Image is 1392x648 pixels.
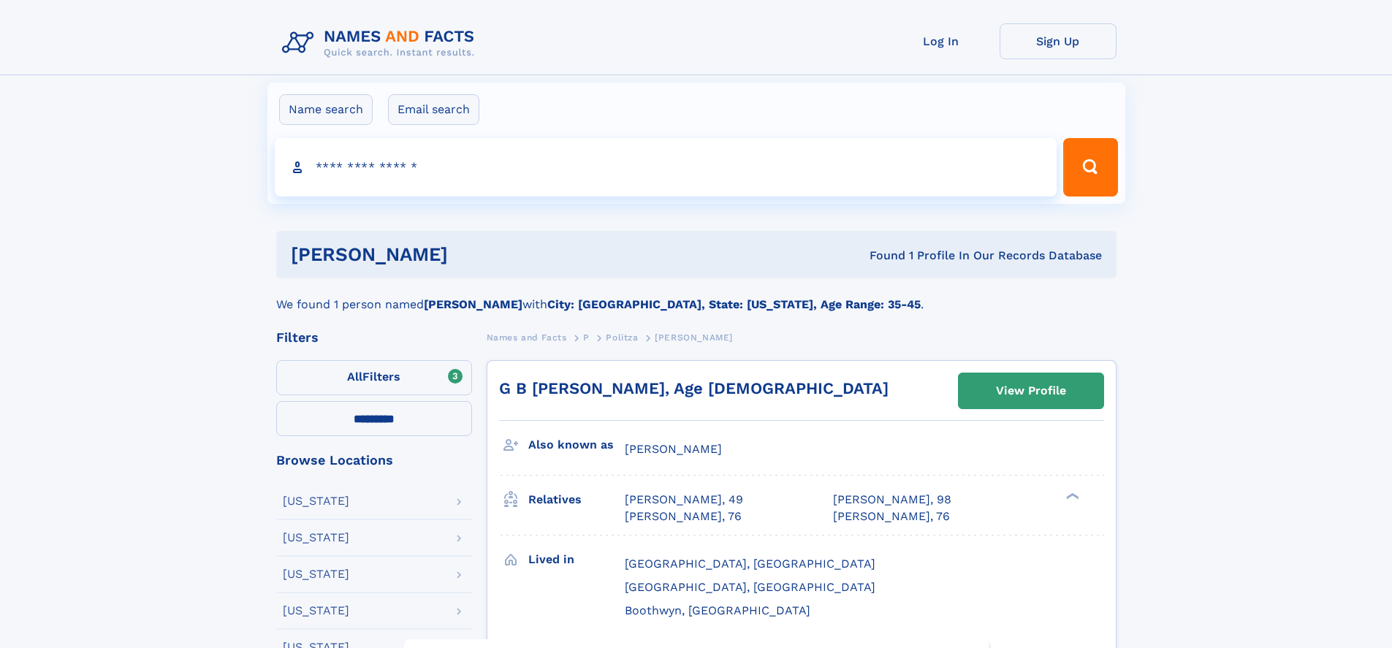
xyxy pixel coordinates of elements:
[283,605,349,617] div: [US_STATE]
[283,495,349,507] div: [US_STATE]
[275,138,1057,197] input: search input
[276,278,1117,313] div: We found 1 person named with .
[276,454,472,467] div: Browse Locations
[606,332,638,343] span: Politza
[625,557,875,571] span: [GEOGRAPHIC_DATA], [GEOGRAPHIC_DATA]
[583,328,590,346] a: P
[487,328,567,346] a: Names and Facts
[625,442,722,456] span: [PERSON_NAME]
[655,332,733,343] span: [PERSON_NAME]
[528,487,625,512] h3: Relatives
[833,508,950,525] a: [PERSON_NAME], 76
[528,432,625,457] h3: Also known as
[606,328,638,346] a: Politza
[658,248,1102,264] div: Found 1 Profile In Our Records Database
[388,94,479,125] label: Email search
[625,508,742,525] a: [PERSON_NAME], 76
[996,374,1066,408] div: View Profile
[499,379,889,397] a: G B [PERSON_NAME], Age [DEMOGRAPHIC_DATA]
[279,94,373,125] label: Name search
[959,373,1103,408] a: View Profile
[528,547,625,572] h3: Lived in
[1000,23,1117,59] a: Sign Up
[1062,492,1080,501] div: ❯
[625,492,743,508] a: [PERSON_NAME], 49
[625,580,875,594] span: [GEOGRAPHIC_DATA], [GEOGRAPHIC_DATA]
[276,23,487,63] img: Logo Names and Facts
[283,568,349,580] div: [US_STATE]
[625,603,810,617] span: Boothwyn, [GEOGRAPHIC_DATA]
[547,297,921,311] b: City: [GEOGRAPHIC_DATA], State: [US_STATE], Age Range: 35-45
[276,360,472,395] label: Filters
[347,370,362,384] span: All
[291,245,659,264] h1: [PERSON_NAME]
[583,332,590,343] span: P
[276,331,472,344] div: Filters
[424,297,522,311] b: [PERSON_NAME]
[1063,138,1117,197] button: Search Button
[283,532,349,544] div: [US_STATE]
[883,23,1000,59] a: Log In
[833,492,951,508] a: [PERSON_NAME], 98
